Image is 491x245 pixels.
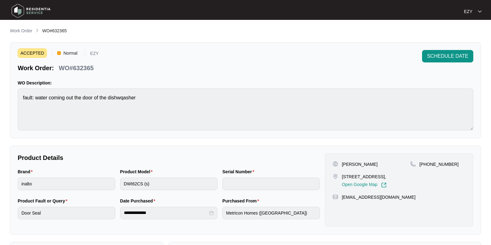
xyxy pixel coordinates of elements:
p: Work Order [10,28,32,34]
input: Date Purchased [124,210,208,216]
label: Product Model [120,169,155,175]
input: Product Fault or Query [18,207,115,219]
a: Work Order [9,28,34,34]
img: residentia service logo [9,2,53,20]
p: Work Order: [18,64,54,72]
img: map-pin [333,174,338,179]
p: [PHONE_NUMBER] [420,161,459,167]
label: Serial Number [222,169,257,175]
p: [STREET_ADDRESS], [342,174,387,180]
span: Normal [61,48,80,58]
button: SCHEDULE DATE [422,50,473,62]
p: EZY [90,51,98,58]
p: Product Details [18,153,320,162]
label: Purchased From [222,198,261,204]
img: map-pin [410,161,416,167]
img: dropdown arrow [478,10,482,13]
img: map-pin [333,194,338,200]
textarea: fault: water coming out the door of the dishwqasher [18,88,473,130]
span: WO#632365 [42,28,67,33]
input: Product Model [120,178,218,190]
span: SCHEDULE DATE [427,52,468,60]
p: EZY [464,8,472,15]
label: Product Fault or Query [18,198,70,204]
input: Brand [18,178,115,190]
p: [PERSON_NAME] [342,161,378,167]
img: Vercel Logo [57,51,61,55]
input: Purchased From [222,207,320,219]
label: Brand [18,169,35,175]
p: WO Description: [18,80,473,86]
a: Open Google Map [342,182,387,188]
span: ACCEPTED [18,48,47,58]
img: chevron-right [35,28,40,33]
p: [EMAIL_ADDRESS][DOMAIN_NAME] [342,194,416,200]
p: WO#632365 [59,64,93,72]
label: Date Purchased [120,198,158,204]
input: Serial Number [222,178,320,190]
img: Link-External [381,182,387,188]
img: user-pin [333,161,338,167]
